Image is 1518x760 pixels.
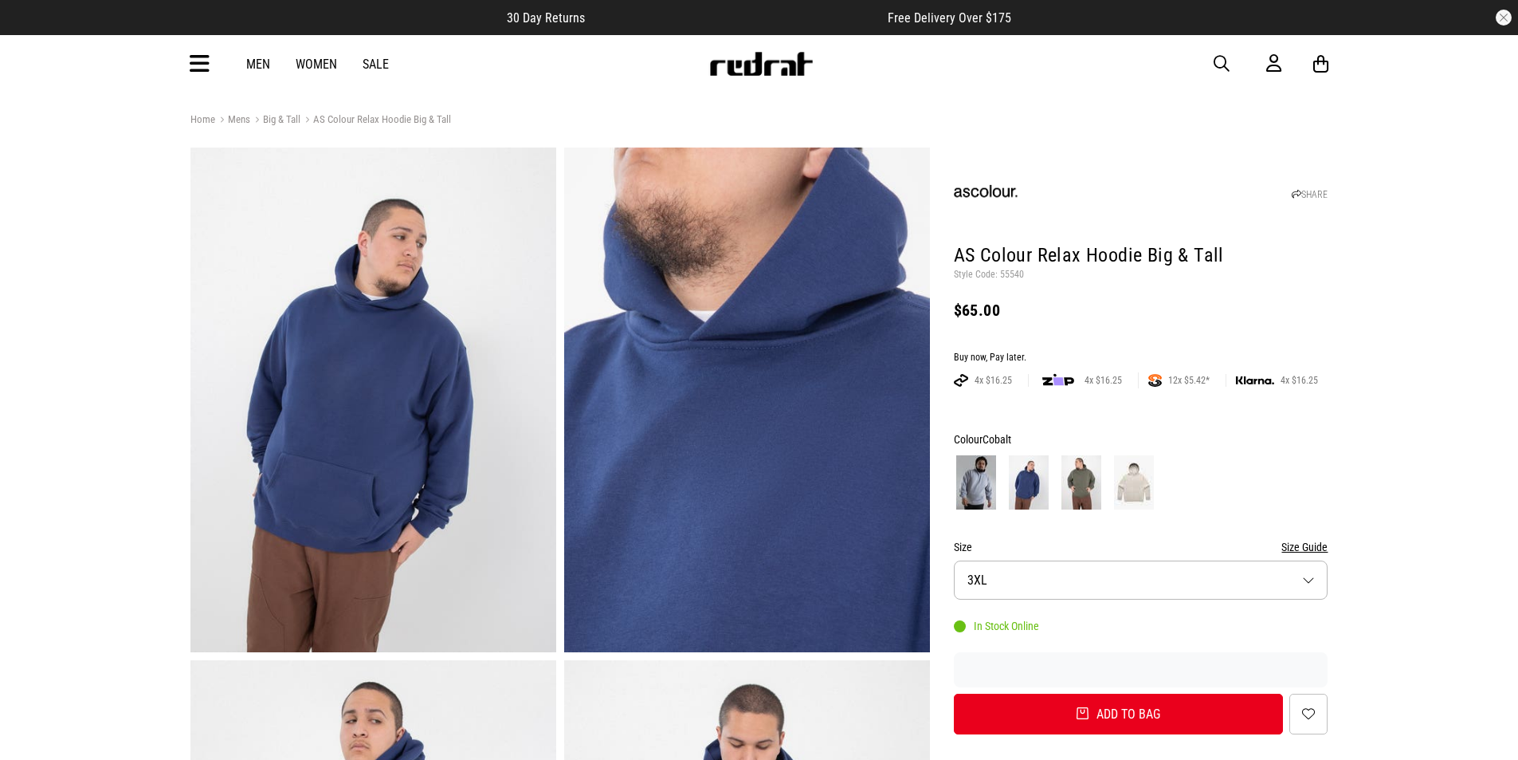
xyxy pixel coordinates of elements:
[967,573,987,588] span: 3XL
[1078,374,1128,387] span: 4x $16.25
[215,113,250,128] a: Mens
[954,161,1018,225] img: AS Colour
[1061,455,1101,510] img: Cypress
[888,10,1011,26] span: Free Delivery Over $175
[968,374,1018,387] span: 4x $16.25
[954,538,1328,557] div: Size
[954,301,1328,320] div: $65.00
[954,269,1328,282] p: Style Code: 55540
[954,352,1328,364] div: Buy now, Pay later.
[1274,374,1324,387] span: 4x $16.25
[507,10,585,26] span: 30 Day Returns
[954,374,968,387] img: AFTERPAY
[983,433,1011,446] span: Cobalt
[708,52,814,76] img: Redrat logo
[1114,455,1154,510] img: Bone
[296,57,337,72] a: Women
[300,113,451,128] a: AS Colour Relax Hoodie Big & Tall
[954,694,1284,734] button: Add to bag
[954,430,1328,449] div: Colour
[954,620,1039,632] div: In Stock Online
[954,662,1328,678] iframe: Customer reviews powered by Trustpilot
[363,57,389,72] a: Sale
[1009,455,1049,510] img: Cobalt
[954,561,1328,600] button: 3XL
[246,57,270,72] a: Men
[1148,374,1162,387] img: SPLITPAY
[1236,376,1274,385] img: KLARNA
[1042,372,1074,388] img: zip
[1292,189,1328,200] a: SHARE
[617,10,856,26] iframe: Customer reviews powered by Trustpilot
[1162,374,1216,387] span: 12x $5.42*
[190,148,556,652] img: As Colour Relax Hoodie Big & Tall in Blue
[954,243,1328,269] h1: AS Colour Relax Hoodie Big & Tall
[564,148,930,652] img: As Colour Relax Hoodie Big & Tall in Blue
[190,113,215,125] a: Home
[250,113,300,128] a: Big & Tall
[1281,538,1328,557] button: Size Guide
[956,455,996,510] img: Grey Marle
